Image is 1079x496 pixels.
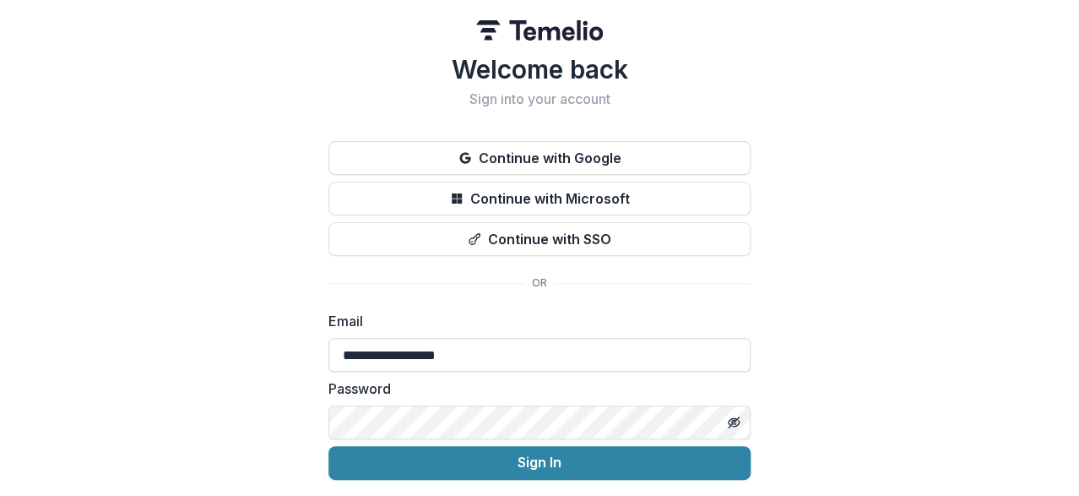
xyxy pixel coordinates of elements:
button: Continue with Microsoft [328,182,751,215]
button: Continue with Google [328,141,751,175]
h2: Sign into your account [328,91,751,107]
button: Sign In [328,446,751,480]
button: Continue with SSO [328,222,751,256]
label: Password [328,379,740,399]
label: Email [328,311,740,331]
button: Toggle password visibility [720,409,747,436]
h1: Welcome back [328,54,751,84]
img: Temelio [476,20,603,41]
